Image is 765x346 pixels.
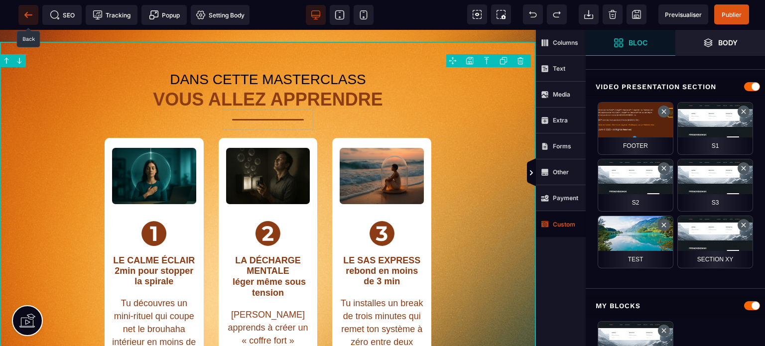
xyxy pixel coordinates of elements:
[722,11,742,18] span: Publier
[553,194,578,202] strong: Payment
[553,116,568,124] strong: Extra
[598,216,673,268] div: Test
[553,168,569,176] strong: Other
[677,102,753,155] div: S1
[255,191,280,216] img: d57cc8fc994aefcd5c92b001969e4b1b_6851da27d8c04_Secret2_burntAmber.png
[226,118,310,174] img: faab483458f3d9c70622126ae9d6231a_6851abceb27b9_20250617_1950_LiberationdesPensees_simple_compose_...
[598,159,673,212] div: S2
[553,221,575,228] strong: Custom
[141,191,166,216] img: ff77b4aeb4b76cd41ce675992847f14e_6851da14dc733_Secret1_burntAmber.png
[93,10,130,20] span: Tracking
[90,39,446,60] h1: DANS CETTE MASTERCLASS
[491,4,511,24] span: Screenshot
[50,10,75,20] span: SEO
[553,142,571,150] strong: Forms
[553,65,565,72] strong: Text
[586,30,675,56] span: Open Blocks
[677,159,753,212] div: S3
[586,297,765,315] div: My Blocks
[675,30,765,56] span: Open Layer Manager
[340,118,424,174] img: 36c5220082d562323e559d5457007867_6851ae6ce578b_20250617_1958_Capsulesurplagecrepusculaire_simple_...
[629,39,647,46] strong: Bloc
[149,10,180,20] span: Popup
[598,102,673,155] div: footer
[553,39,578,46] strong: Columns
[196,10,245,20] span: Setting Body
[467,4,487,24] span: View components
[677,216,753,268] div: section XY
[226,223,310,271] text: LA DÉCHARGE MENTALE léger même sous tension
[553,91,570,98] strong: Media
[340,223,424,259] text: LE SAS EXPRESS rebond en moins de 3 min
[658,4,708,24] span: Preview
[718,39,738,46] strong: Body
[586,78,765,96] div: Video Presentation Section
[112,118,196,174] img: 68d8e0a370fb52dfaa3028d18cfda589_6851aac1eda17_20250617_1947_EclatApaisant_simple_compose_01jxzg0...
[112,223,196,259] text: LE CALME ÉCLAIR 2min pour stopper la spirale
[90,60,446,79] h1: VOUS ALLEZ APPRENDRE
[665,11,702,18] span: Previsualiser
[370,191,394,216] img: 6e5a22384730484e34c8e4827897cb50_6851da3578e9a_Secret3_burntAmber.png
